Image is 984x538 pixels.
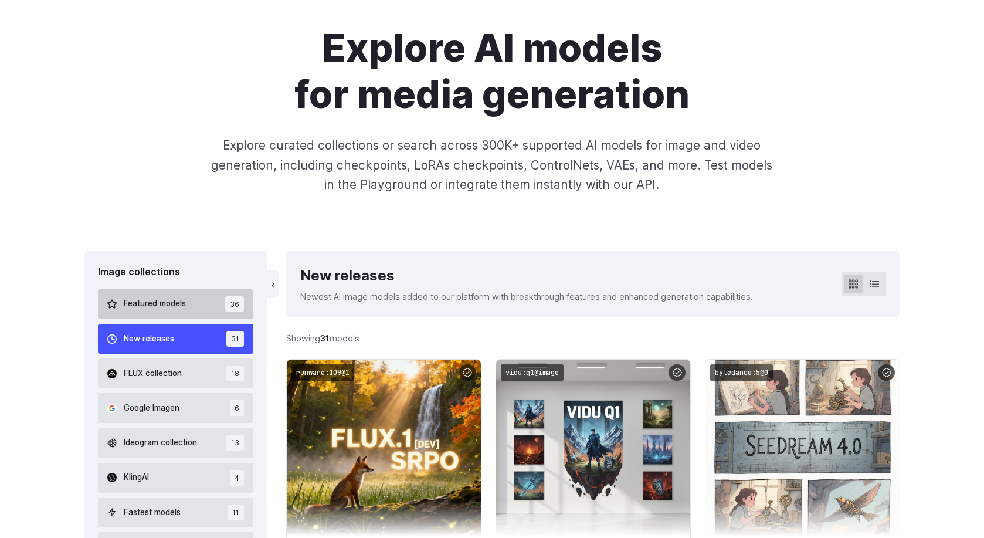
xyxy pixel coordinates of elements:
button: FLUX collection 18 [98,358,253,388]
span: 4 [230,470,244,486]
button: Ideogram collection 13 [98,428,253,458]
span: 11 [228,505,244,520]
div: New releases [300,265,753,287]
code: vidu:q1@image [501,364,564,381]
span: KlingAI [124,471,149,484]
span: 13 [226,435,244,451]
button: New releases 31 [98,324,253,354]
button: KlingAI 4 [98,463,253,493]
button: Fastest models 11 [98,498,253,527]
code: bytedance:5@0 [710,364,773,381]
span: Featured models [124,297,186,310]
img: Seedream 4.0 [705,360,900,536]
p: Newest AI image models added to our platform with breakthrough features and enhanced generation c... [300,290,753,303]
span: Ideogram collection [124,437,197,449]
img: Vidu Q1 [496,360,690,536]
div: Image collections [98,265,253,280]
span: New releases [124,333,174,346]
span: 36 [225,296,244,312]
code: runware:109@1 [291,364,354,381]
span: FLUX collection [124,367,182,380]
span: 6 [230,400,244,416]
span: Fastest models [124,506,181,519]
span: Google Imagen [124,402,179,415]
button: Google Imagen 6 [98,393,253,423]
img: FLUX.1 [dev] SRPO [287,360,481,536]
p: Explore curated collections or search across 300K+ supported AI models for image and video genera... [206,136,778,194]
h1: Explore AI models for media generation [165,25,819,117]
strong: 31 [320,333,330,343]
button: Featured models 36 [98,289,253,319]
span: 31 [226,331,244,347]
span: 18 [226,366,244,381]
button: ‹ [267,270,279,298]
div: Showing models [286,331,359,345]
